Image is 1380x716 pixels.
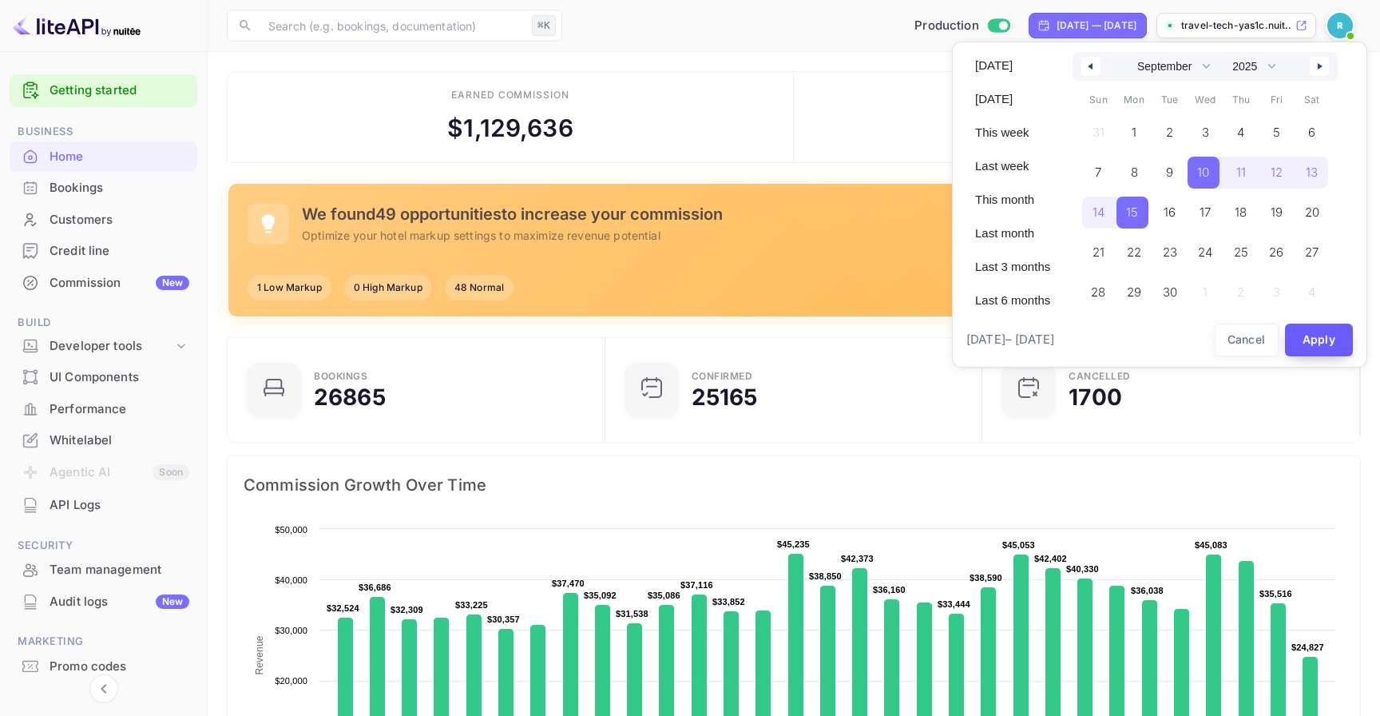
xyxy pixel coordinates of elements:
[1223,153,1259,185] button: 11
[1200,198,1211,227] span: 17
[966,287,1060,314] button: Last 6 months
[1131,158,1138,187] span: 8
[1116,113,1152,145] button: 1
[1081,233,1116,265] button: 21
[966,153,1060,180] button: Last week
[1269,238,1283,267] span: 26
[1215,324,1279,356] button: Cancel
[1306,158,1318,187] span: 13
[1259,193,1295,225] button: 19
[1116,272,1152,304] button: 29
[1259,87,1295,113] span: Fri
[966,119,1060,146] button: This week
[1164,198,1176,227] span: 16
[1259,113,1295,145] button: 5
[1091,278,1105,307] span: 28
[1116,193,1152,225] button: 15
[1234,238,1248,267] span: 25
[1235,198,1247,227] span: 18
[1166,118,1173,147] span: 2
[966,220,1060,247] button: Last month
[1116,87,1152,113] span: Mon
[1295,87,1330,113] span: Sat
[966,186,1060,213] button: This month
[1223,113,1259,145] button: 4
[1271,198,1283,227] span: 19
[1295,113,1330,145] button: 6
[1198,238,1212,267] span: 24
[1223,193,1259,225] button: 18
[966,331,1054,349] span: [DATE] – [DATE]
[1081,153,1116,185] button: 7
[1223,233,1259,265] button: 25
[1273,118,1280,147] span: 5
[1152,233,1188,265] button: 23
[1188,233,1223,265] button: 24
[1236,158,1246,187] span: 11
[1308,118,1315,147] span: 6
[1188,193,1223,225] button: 17
[1305,198,1319,227] span: 20
[1305,238,1319,267] span: 27
[1285,324,1354,356] button: Apply
[1116,233,1152,265] button: 22
[1152,272,1188,304] button: 30
[1202,118,1209,147] span: 3
[1092,238,1104,267] span: 21
[1188,153,1223,185] button: 10
[1152,113,1188,145] button: 2
[1259,233,1295,265] button: 26
[1081,272,1116,304] button: 28
[1271,158,1283,187] span: 12
[1295,193,1330,225] button: 20
[1127,238,1141,267] span: 22
[1163,238,1177,267] span: 23
[966,86,1060,113] button: [DATE]
[1188,113,1223,145] button: 3
[1295,233,1330,265] button: 27
[966,52,1060,79] button: [DATE]
[1132,118,1136,147] span: 1
[1166,158,1173,187] span: 9
[1197,158,1209,187] span: 10
[1152,153,1188,185] button: 9
[1152,193,1188,225] button: 16
[1163,278,1177,307] span: 30
[1127,278,1141,307] span: 29
[1237,118,1244,147] span: 4
[1095,158,1101,187] span: 7
[1295,153,1330,185] button: 13
[1081,87,1116,113] span: Sun
[1152,87,1188,113] span: Tue
[1188,87,1223,113] span: Wed
[1092,198,1104,227] span: 14
[1126,198,1138,227] span: 15
[1223,87,1259,113] span: Thu
[1116,153,1152,185] button: 8
[1259,153,1295,185] button: 12
[966,253,1060,280] button: Last 3 months
[1081,193,1116,225] button: 14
